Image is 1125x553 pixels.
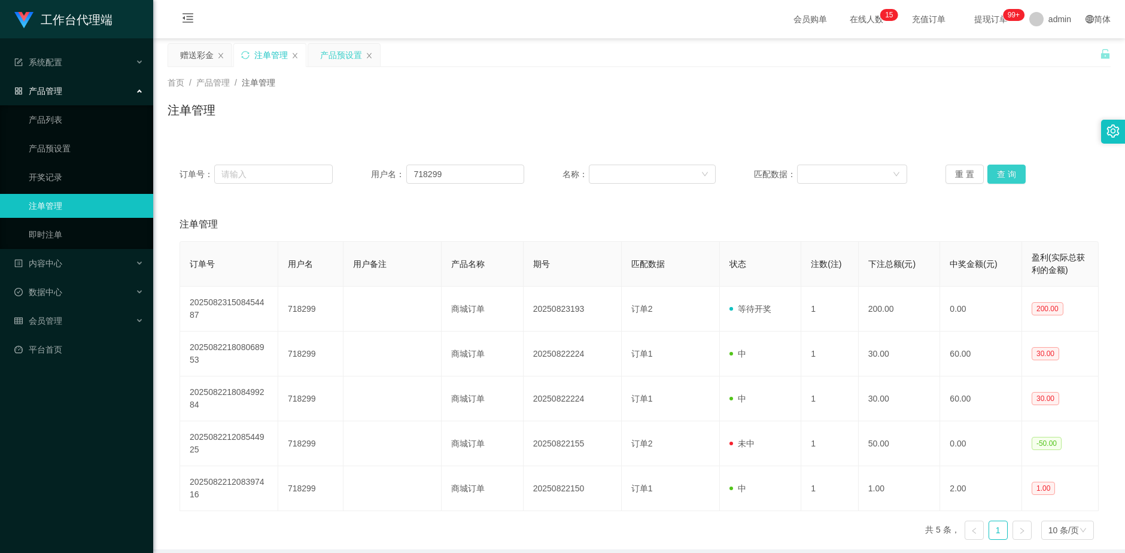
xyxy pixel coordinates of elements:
[729,304,771,314] span: 等待开奖
[242,78,275,87] span: 注单管理
[729,394,746,403] span: 中
[278,421,343,466] td: 718299
[631,439,653,448] span: 订单2
[925,521,960,540] li: 共 5 条，
[889,9,893,21] p: 5
[859,376,941,421] td: 30.00
[14,287,62,297] span: 数据中心
[989,521,1007,539] a: 1
[1100,48,1111,59] i: 图标: unlock
[940,287,1022,332] td: 0.00
[180,217,218,232] span: 注单管理
[291,52,299,59] i: 图标: close
[859,421,941,466] td: 50.00
[180,332,278,376] td: 202508221808068953
[442,332,524,376] td: 商城订单
[190,259,215,269] span: 订单号
[29,108,144,132] a: 产品列表
[945,165,984,184] button: 重 置
[288,259,313,269] span: 用户名
[631,259,665,269] span: 匹配数据
[893,171,900,179] i: 图标: down
[868,259,916,269] span: 下注总额(元)
[801,332,859,376] td: 1
[29,136,144,160] a: 产品预设置
[859,466,941,511] td: 1.00
[29,194,144,218] a: 注单管理
[180,466,278,511] td: 202508221208397416
[14,87,23,95] i: 图标: appstore-o
[631,394,653,403] span: 订单1
[1032,437,1062,450] span: -50.00
[971,527,978,534] i: 图标: left
[442,287,524,332] td: 商城订单
[1048,521,1079,539] div: 10 条/页
[217,52,224,59] i: 图标: close
[811,259,841,269] span: 注数(注)
[254,44,288,66] div: 注单管理
[940,466,1022,511] td: 2.00
[1032,302,1063,315] span: 200.00
[533,259,550,269] span: 期号
[729,349,746,358] span: 中
[631,349,653,358] span: 订单1
[278,376,343,421] td: 718299
[180,421,278,466] td: 202508221208544925
[278,332,343,376] td: 718299
[14,14,113,24] a: 工作台代理端
[366,52,373,59] i: 图标: close
[442,466,524,511] td: 商城订单
[1003,9,1024,21] sup: 941
[14,58,23,66] i: 图标: form
[801,421,859,466] td: 1
[859,287,941,332] td: 200.00
[14,12,34,29] img: logo.9652507e.png
[1086,15,1094,23] i: 图标: global
[562,168,589,181] span: 名称：
[14,288,23,296] i: 图标: check-circle-o
[1018,527,1026,534] i: 图标: right
[701,171,709,179] i: 图标: down
[14,259,62,268] span: 内容中心
[180,44,214,66] div: 赠送彩金
[524,376,622,421] td: 20250822224
[14,316,62,326] span: 会员管理
[1032,392,1059,405] span: 30.00
[180,168,214,181] span: 订单号：
[235,78,237,87] span: /
[729,259,746,269] span: 状态
[1032,253,1085,275] span: 盈利(实际总获利的金额)
[196,78,230,87] span: 产品管理
[729,439,755,448] span: 未中
[278,287,343,332] td: 718299
[801,287,859,332] td: 1
[631,484,653,493] span: 订单1
[214,165,333,184] input: 请输入
[41,1,113,39] h1: 工作台代理端
[451,259,485,269] span: 产品名称
[442,376,524,421] td: 商城订单
[180,287,278,332] td: 202508231508454487
[989,521,1008,540] li: 1
[278,466,343,511] td: 718299
[906,15,951,23] span: 充值订单
[180,376,278,421] td: 202508221808499284
[1032,347,1059,360] span: 30.00
[524,332,622,376] td: 20250822224
[189,78,191,87] span: /
[880,9,898,21] sup: 15
[442,421,524,466] td: 商城订单
[29,223,144,247] a: 即时注单
[1106,124,1120,138] i: 图标: setting
[987,165,1026,184] button: 查 询
[524,287,622,332] td: 20250823193
[168,1,208,39] i: 图标: menu-fold
[729,484,746,493] span: 中
[950,259,997,269] span: 中奖金额(元)
[168,101,215,119] h1: 注单管理
[524,466,622,511] td: 20250822150
[844,15,889,23] span: 在线人数
[14,338,144,361] a: 图标: dashboard平台首页
[801,466,859,511] td: 1
[168,78,184,87] span: 首页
